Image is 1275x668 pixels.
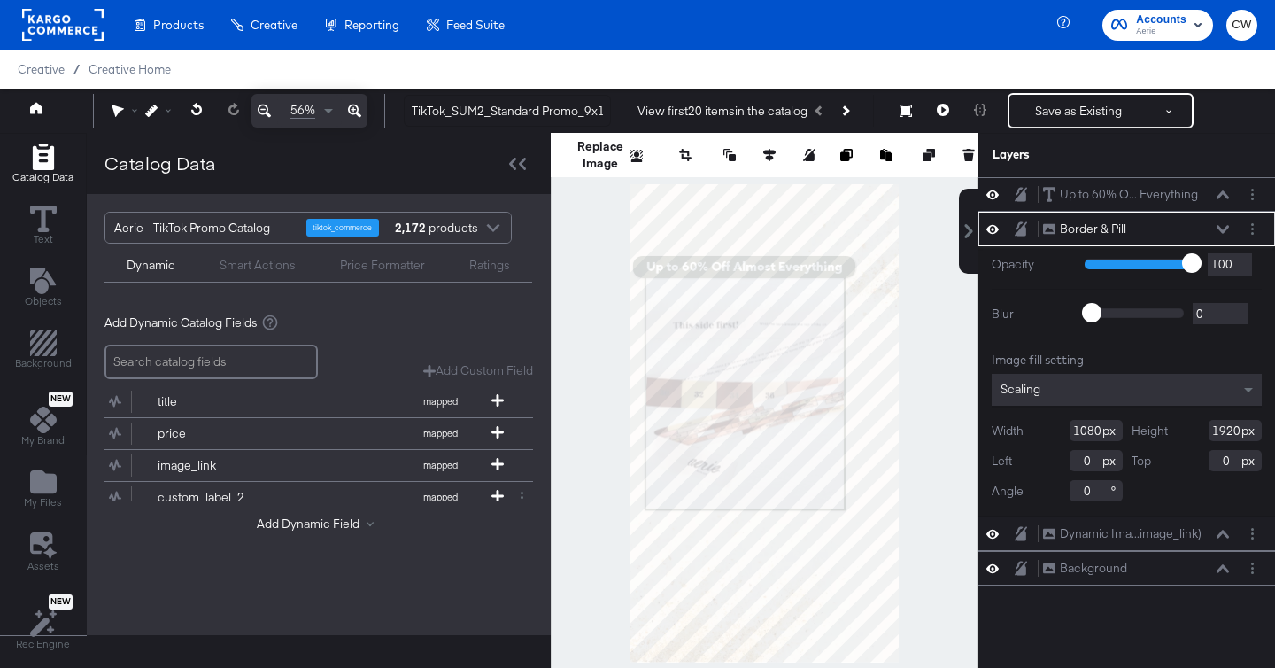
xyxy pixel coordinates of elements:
button: NewMy Brand [11,388,75,454]
span: mapped [391,491,489,503]
span: mapped [391,459,489,471]
button: Save as Existing [1009,95,1147,127]
label: Blur [992,306,1071,322]
div: image_linkmapped [104,450,533,481]
button: AccountsAerie [1102,10,1213,41]
button: Copy image [840,146,858,164]
span: Creative [251,18,297,32]
label: Angle [992,483,1024,500]
span: Products [153,18,204,32]
label: Opacity [992,256,1071,273]
svg: Copy image [840,149,853,161]
button: Background [1042,559,1128,578]
svg: Paste image [880,149,892,161]
div: Aerie - TikTok Promo Catalog [114,213,293,243]
a: Creative Home [89,62,171,76]
div: price [158,425,286,442]
span: 56% [290,102,315,119]
div: Up to 60% O... Everything [1060,186,1198,203]
button: titlemapped [104,386,511,417]
div: custom_label_2mapped [104,482,533,513]
div: tiktok_commerce [306,219,379,237]
div: Smart Actions [220,257,296,274]
div: Catalog Data [104,151,216,176]
input: Search catalog fields [104,345,318,379]
span: mapped [391,395,489,408]
button: Border & Pill [1042,220,1127,238]
div: custom_label_2 [158,489,286,506]
div: title [158,393,286,410]
button: Add Dynamic Field [257,516,381,532]
svg: Remove background [630,150,643,162]
button: Assets [17,527,70,579]
span: Objects [25,294,62,308]
span: New [49,393,73,405]
button: NewRec Engine [5,590,81,656]
button: Add Rectangle [2,139,84,190]
div: Border & Pill [1060,221,1126,237]
span: Accounts [1136,11,1186,29]
span: Scaling [1001,381,1040,397]
div: Image fill setting [992,352,1262,369]
button: Up to 60% O... Everything [1042,185,1199,204]
button: Replace Image [577,146,623,164]
div: products [392,213,445,243]
button: Layer Options [1243,185,1262,204]
span: Background [15,356,72,370]
label: Width [992,423,1024,439]
span: Catalog Data [12,170,73,184]
button: Text [19,201,67,252]
span: / [65,62,89,76]
span: CW [1233,15,1250,35]
label: Left [992,453,1012,470]
div: Layers [993,146,1173,163]
button: Add Rectangle [4,326,82,377]
div: Background [1060,560,1127,577]
div: Ratings [469,257,510,274]
label: Height [1132,423,1168,439]
div: image_link [158,457,286,474]
button: Layer Options [1243,220,1262,238]
button: Add Custom Field [423,362,533,379]
button: custom_label_2mapped [104,482,511,513]
div: View first 20 items in the catalog [637,103,807,120]
div: Dynamic [127,257,175,274]
button: Add Text [14,263,73,314]
button: Paste image [880,146,898,164]
span: Assets [27,559,59,573]
div: Price Formatter [340,257,425,274]
button: Layer Options [1243,524,1262,543]
div: titlemapped [104,386,533,417]
div: pricemapped [104,418,533,449]
label: Top [1132,453,1151,470]
span: Feed Suite [446,18,505,32]
span: Reporting [344,18,399,32]
div: Dynamic Ima...image_link) [1060,525,1202,542]
button: CW [1226,10,1257,41]
button: image_linkmapped [104,450,511,481]
button: pricemapped [104,418,511,449]
button: Layer Options [1243,559,1262,578]
strong: 2,172 [392,213,429,243]
span: Aerie [1136,25,1186,39]
span: My Brand [21,433,65,447]
span: Rec Engine [16,637,70,651]
button: Add Files [13,465,73,516]
button: Next Product [832,95,857,127]
span: Creative [18,62,65,76]
span: My Files [24,495,62,509]
button: Dynamic Ima...image_link) [1042,524,1202,543]
span: Text [34,232,53,246]
span: Add Dynamic Catalog Fields [104,315,258,331]
span: New [49,596,73,608]
span: mapped [391,427,489,439]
